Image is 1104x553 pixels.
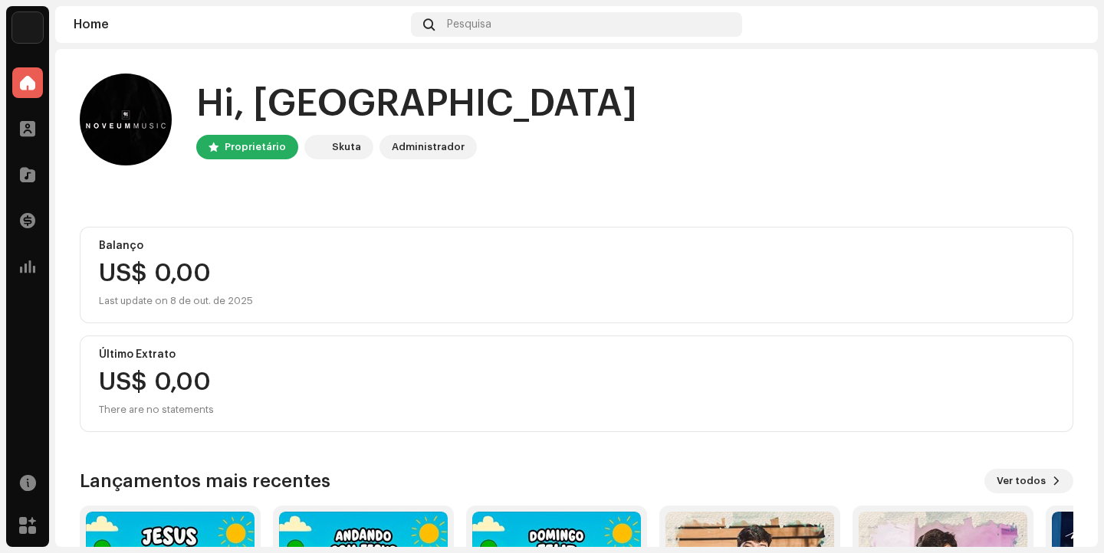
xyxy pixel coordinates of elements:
button: Ver todos [984,469,1073,493]
h3: Lançamentos mais recentes [80,469,330,493]
img: 342b866c-d911-4969-9b4a-04f2fb3100c8 [80,74,172,165]
div: Hi, [GEOGRAPHIC_DATA] [196,80,637,129]
re-o-card-value: Balanço [80,227,1073,323]
re-o-card-value: Último Extrato [80,335,1073,432]
span: Pesquisa [447,18,491,31]
img: 4ecf9d3c-b546-4c12-a72a-960b8444102a [307,138,326,156]
div: Last update on 8 de out. de 2025 [99,292,1054,310]
div: Último Extrato [99,348,1054,361]
div: Skuta [332,138,361,156]
span: Ver todos [997,466,1046,496]
img: 342b866c-d911-4969-9b4a-04f2fb3100c8 [1055,12,1079,37]
div: Proprietário [225,138,286,156]
img: 4ecf9d3c-b546-4c12-a72a-960b8444102a [12,12,43,43]
div: Balanço [99,240,1054,252]
div: Administrador [392,138,465,156]
div: Home [74,18,405,31]
div: There are no statements [99,401,214,419]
